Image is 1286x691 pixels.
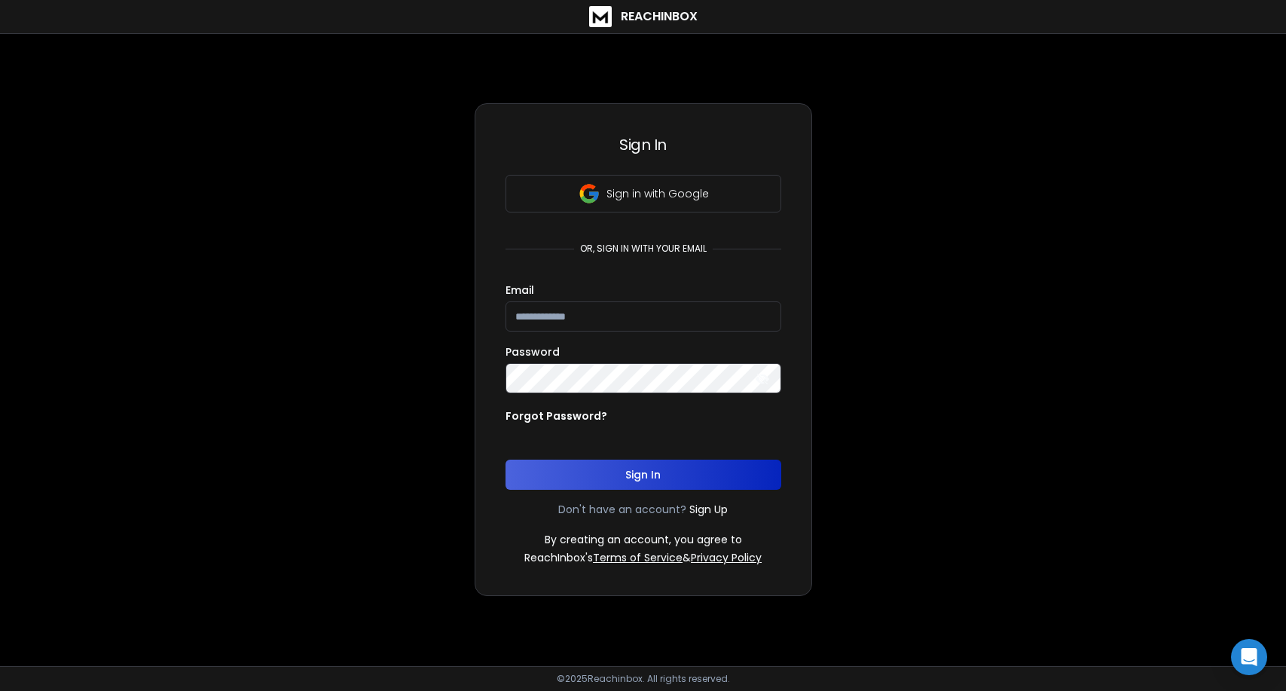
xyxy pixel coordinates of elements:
[506,408,607,423] p: Forgot Password?
[558,502,686,517] p: Don't have an account?
[621,8,698,26] h1: ReachInbox
[545,532,742,547] p: By creating an account, you agree to
[691,550,762,565] a: Privacy Policy
[1231,639,1267,675] div: Open Intercom Messenger
[524,550,762,565] p: ReachInbox's &
[506,460,781,490] button: Sign In
[574,243,713,255] p: or, sign in with your email
[506,285,534,295] label: Email
[593,550,683,565] a: Terms of Service
[506,347,560,357] label: Password
[506,175,781,212] button: Sign in with Google
[557,673,730,685] p: © 2025 Reachinbox. All rights reserved.
[689,502,728,517] a: Sign Up
[589,6,698,27] a: ReachInbox
[606,186,709,201] p: Sign in with Google
[589,6,612,27] img: logo
[506,134,781,155] h3: Sign In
